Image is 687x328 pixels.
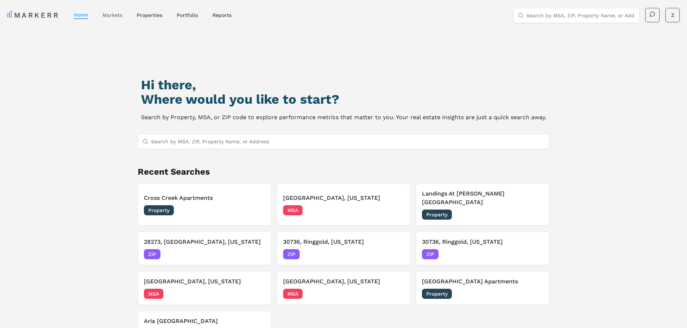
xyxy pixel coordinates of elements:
[144,238,265,246] h3: 28273, [GEOGRAPHIC_DATA], [US_STATE]
[527,251,543,258] span: [DATE]
[144,249,160,259] span: ZIP
[416,183,549,226] button: Landings At [PERSON_NAME][GEOGRAPHIC_DATA]Property[DATE]
[249,290,265,297] span: [DATE]
[151,134,545,149] input: Search by MSA, ZIP, Property Name, or Address
[283,205,303,215] span: MSA
[388,251,404,258] span: [DATE]
[283,238,404,246] h3: 30736, Ringgold, [US_STATE]
[144,317,265,325] h3: Aria [GEOGRAPHIC_DATA]
[422,249,439,259] span: ZIP
[141,112,546,122] p: Search by Property, MSA, or ZIP code to explore performance metrics that matter to you. Your real...
[7,10,60,20] a: MARKERR
[422,189,543,207] h3: Landings At [PERSON_NAME][GEOGRAPHIC_DATA]
[277,232,410,265] button: 30736, Ringgold, [US_STATE]ZIP[DATE]
[138,183,271,226] button: Cross Creek ApartmentsProperty[DATE]
[283,249,300,259] span: ZIP
[212,12,232,18] a: reports
[388,207,404,214] span: [DATE]
[144,205,174,215] span: Property
[141,92,546,107] h2: Where would you like to start?
[138,166,550,178] h2: Recent Searches
[671,12,674,19] span: Z
[416,271,549,305] button: [GEOGRAPHIC_DATA] ApartmentsProperty[DATE]
[283,277,404,286] h3: [GEOGRAPHIC_DATA], [US_STATE]
[422,238,543,246] h3: 30736, Ringgold, [US_STATE]
[527,8,635,23] input: Search by MSA, ZIP, Property Name, or Address
[144,289,163,299] span: MSA
[144,194,265,202] h3: Cross Creek Apartments
[141,78,546,92] h1: Hi there,
[277,183,410,226] button: [GEOGRAPHIC_DATA], [US_STATE]MSA[DATE]
[527,290,543,297] span: [DATE]
[249,207,265,214] span: [DATE]
[283,289,303,299] span: MSA
[249,251,265,258] span: [DATE]
[283,194,404,202] h3: [GEOGRAPHIC_DATA], [US_STATE]
[137,12,162,18] a: properties
[422,277,543,286] h3: [GEOGRAPHIC_DATA] Apartments
[144,277,265,286] h3: [GEOGRAPHIC_DATA], [US_STATE]
[74,12,88,18] a: home
[138,271,271,305] button: [GEOGRAPHIC_DATA], [US_STATE]MSA[DATE]
[665,8,680,22] button: Z
[388,290,404,297] span: [DATE]
[527,211,543,218] span: [DATE]
[422,289,452,299] span: Property
[177,12,198,18] a: Portfolio
[277,271,410,305] button: [GEOGRAPHIC_DATA], [US_STATE]MSA[DATE]
[416,232,549,265] button: 30736, Ringgold, [US_STATE]ZIP[DATE]
[138,232,271,265] button: 28273, [GEOGRAPHIC_DATA], [US_STATE]ZIP[DATE]
[102,12,122,18] a: markets
[422,210,452,220] span: Property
